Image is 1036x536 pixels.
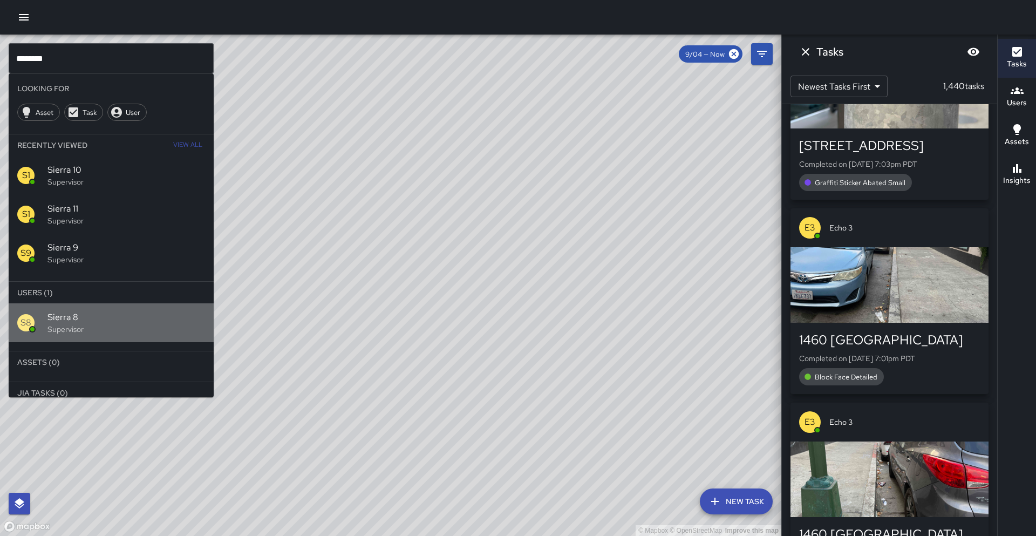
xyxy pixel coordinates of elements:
[173,137,202,154] span: View All
[47,177,205,187] p: Supervisor
[790,76,888,97] div: Newest Tasks First
[47,254,205,265] p: Supervisor
[963,41,984,63] button: Blur
[47,164,205,177] span: Sierra 10
[998,155,1036,194] button: Insights
[171,134,205,156] button: View All
[808,178,912,187] span: Graffiti Sticker Abated Small
[77,108,103,117] span: Task
[120,108,146,117] span: User
[790,14,989,200] button: S8Sierra 8[STREET_ADDRESS]Completed on [DATE] 7:03pm PDTGraffiti Sticker Abated Small
[829,417,980,428] span: Echo 3
[47,324,205,335] p: Supervisor
[679,50,731,59] span: 9/04 — Now
[9,195,214,234] div: S1Sierra 11Supervisor
[22,169,30,182] p: S1
[799,137,980,154] div: [STREET_ADDRESS]
[21,247,31,260] p: S9
[679,45,742,63] div: 9/04 — Now
[998,39,1036,78] button: Tasks
[17,104,60,121] div: Asset
[9,134,214,156] li: Recently Viewed
[700,488,773,514] button: New Task
[1003,175,1031,187] h6: Insights
[1005,136,1029,148] h6: Assets
[1007,97,1027,109] h6: Users
[799,353,980,364] p: Completed on [DATE] 7:01pm PDT
[805,221,815,234] p: E3
[939,80,989,93] p: 1,440 tasks
[998,117,1036,155] button: Assets
[47,241,205,254] span: Sierra 9
[751,43,773,65] button: Filters
[808,372,884,382] span: Block Face Detailed
[107,104,147,121] div: User
[799,331,980,349] div: 1460 [GEOGRAPHIC_DATA]
[1007,58,1027,70] h6: Tasks
[30,108,59,117] span: Asset
[9,351,214,373] li: Assets (0)
[799,159,980,169] p: Completed on [DATE] 7:03pm PDT
[47,311,205,324] span: Sierra 8
[64,104,103,121] div: Task
[9,282,214,303] li: Users (1)
[790,208,989,394] button: E3Echo 31460 [GEOGRAPHIC_DATA]Completed on [DATE] 7:01pm PDTBlock Face Detailed
[47,202,205,215] span: Sierra 11
[829,222,980,233] span: Echo 3
[9,382,214,404] li: Jia Tasks (0)
[9,78,214,99] li: Looking For
[816,43,843,60] h6: Tasks
[9,156,214,195] div: S1Sierra 10Supervisor
[805,416,815,429] p: E3
[22,208,30,221] p: S1
[9,303,214,342] div: S8Sierra 8Supervisor
[9,234,214,273] div: S9Sierra 9Supervisor
[47,215,205,226] p: Supervisor
[21,316,31,329] p: S8
[795,41,816,63] button: Dismiss
[998,78,1036,117] button: Users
